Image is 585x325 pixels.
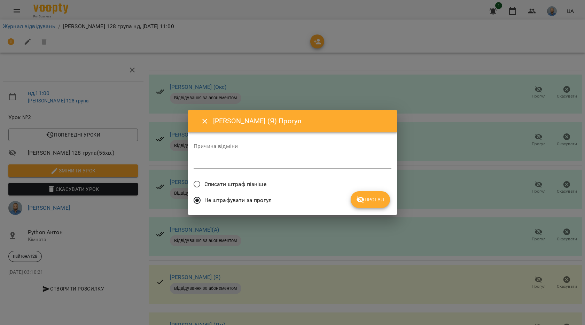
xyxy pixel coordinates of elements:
[194,144,391,149] label: Причина відміни
[356,195,384,204] span: Прогул
[204,196,272,204] span: Не штрафувати за прогул
[213,116,389,126] h6: [PERSON_NAME] (Я) Прогул
[204,180,266,188] span: Списати штраф пізніше
[196,113,213,130] button: Close
[351,191,390,208] button: Прогул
